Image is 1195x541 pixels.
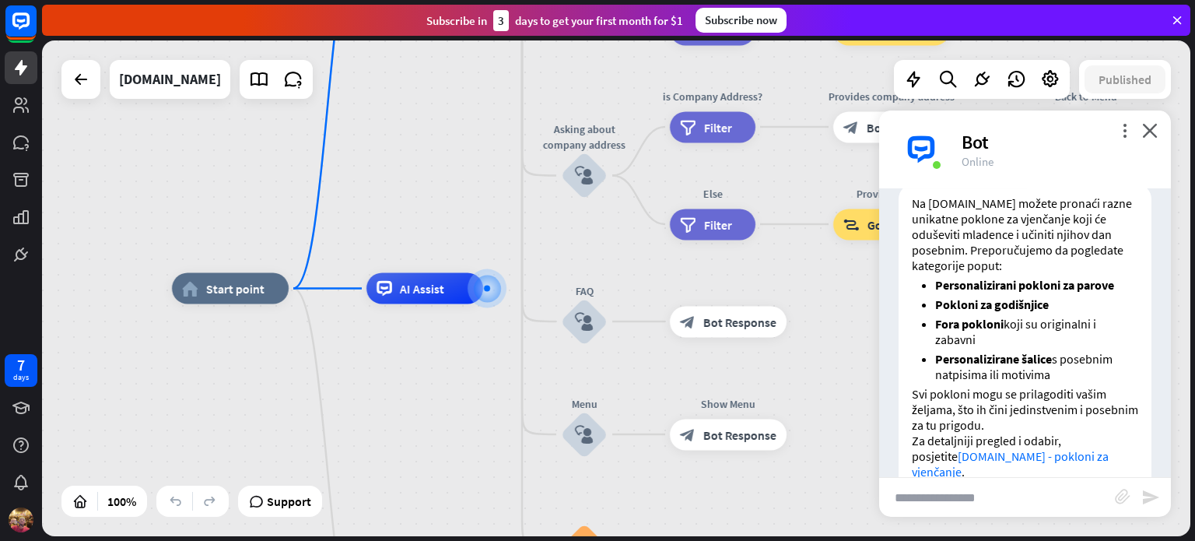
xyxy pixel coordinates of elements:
i: block_bot_response [680,427,696,442]
div: is Company Address? [658,88,767,104]
i: close [1142,123,1158,138]
div: 3 [493,10,509,31]
div: Back to Menu [1016,88,1156,104]
div: Subscribe in days to get your first month for $1 [426,10,683,31]
i: send [1141,488,1160,507]
strong: Personalizirani pokloni za parove [935,277,1114,293]
strong: Pokloni za godišnjice [935,297,1049,312]
span: AI Assist [400,281,444,297]
span: Filter [704,119,732,135]
button: Published [1085,65,1165,93]
p: Za detaljniji pregled i odabir, posjetite . [912,433,1138,480]
i: block_goto [843,216,860,232]
a: 7 days [5,354,37,387]
div: Online [962,154,1152,169]
div: days [13,372,29,383]
div: FAQ [538,283,631,298]
span: Bot Response [867,119,940,135]
div: Provides email [822,185,962,201]
i: more_vert [1117,123,1132,138]
p: Na [DOMAIN_NAME] možete pronaći razne unikatne poklone za vjenčanje koji će oduševiti mladence i ... [912,195,1138,273]
p: Svi pokloni mogu se prilagoditi vašim željama, što ih čini jedinstvenim i posebnim za tu prigodu. [912,386,1138,433]
i: block_bot_response [680,314,696,329]
span: Start point [206,281,265,297]
div: Bot [962,130,1152,154]
i: block_user_input [575,425,594,444]
a: [DOMAIN_NAME] - pokloni za vjenčanje [912,448,1109,480]
div: Subscribe now [696,8,787,33]
li: koji su originalni i zabavni [935,316,1138,347]
span: Bot Response [703,427,776,442]
span: Support [267,489,311,514]
div: unikatni-pokloni.com [119,60,221,99]
i: block_user_input [575,312,594,331]
i: block_bot_response [843,119,859,135]
div: Provides company address [822,88,962,104]
strong: Fora pokloni [935,316,1004,332]
span: Go to step [867,216,922,232]
button: Open LiveChat chat widget [12,6,59,53]
li: s posebnim natpisima ili motivima [935,351,1138,382]
div: Menu [538,395,631,411]
i: block_user_input [575,167,594,185]
div: Else [658,185,767,201]
div: 100% [103,489,141,514]
div: 7 [17,358,25,372]
strong: Personalizirane šalice [935,351,1052,367]
i: home_2 [182,281,198,297]
i: block_attachment [1115,489,1130,504]
span: Bot Response [703,314,776,329]
i: filter [680,216,696,232]
span: Filter [704,216,732,232]
i: filter [680,119,696,135]
div: Show Menu [658,395,798,411]
div: Asking about company address [538,121,631,153]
